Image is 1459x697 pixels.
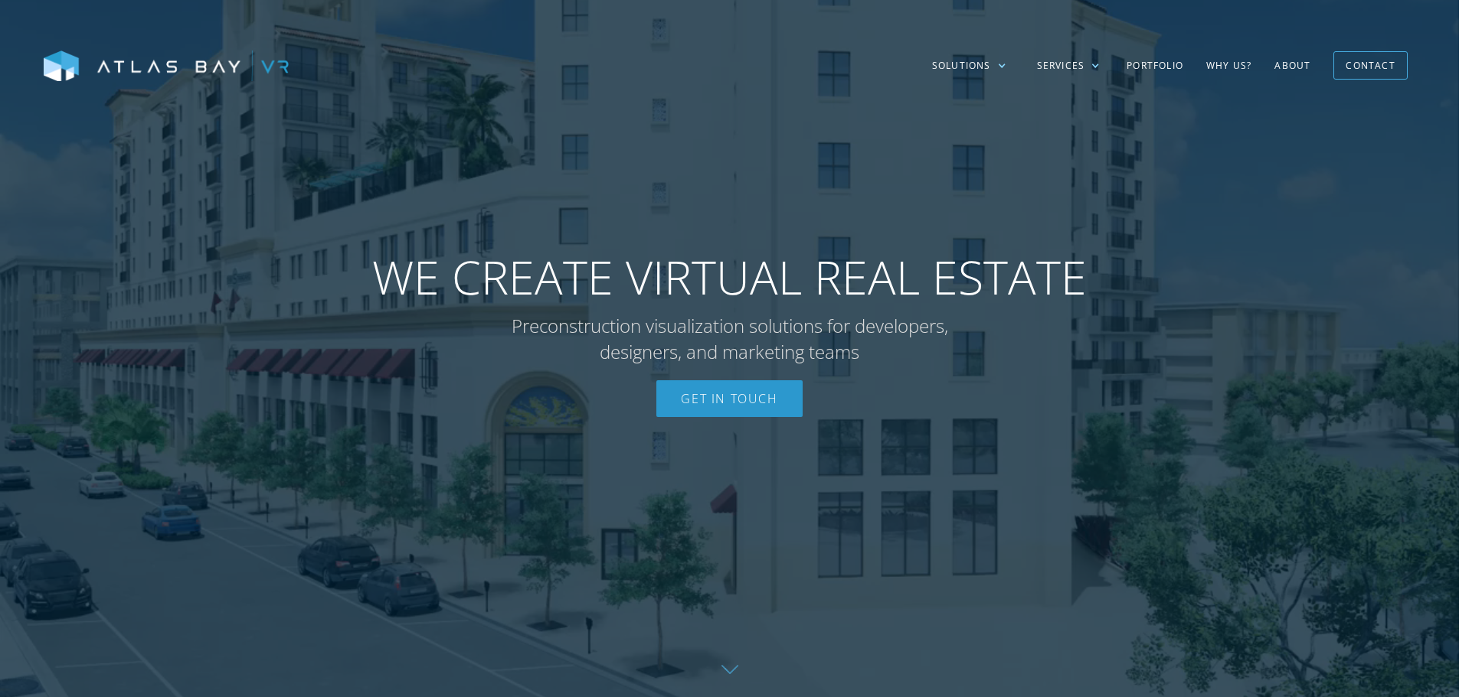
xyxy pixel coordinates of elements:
img: Down further on page [721,665,738,674]
div: Services [1037,59,1085,73]
div: Solutions [932,59,991,73]
a: Contact [1333,51,1407,80]
a: About [1263,44,1322,88]
div: Contact [1346,54,1395,77]
a: Portfolio [1115,44,1195,88]
div: Services [1022,44,1116,88]
a: Why US? [1195,44,1263,88]
img: Atlas Bay VR Logo [44,50,289,83]
div: Solutions [917,44,1022,88]
span: WE CREATE VIRTUAL REAL ESTATE [372,249,1087,305]
p: Preconstruction visualization solutions for developers, designers, and marketing teams [481,313,979,364]
a: Get In Touch [656,380,802,417]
